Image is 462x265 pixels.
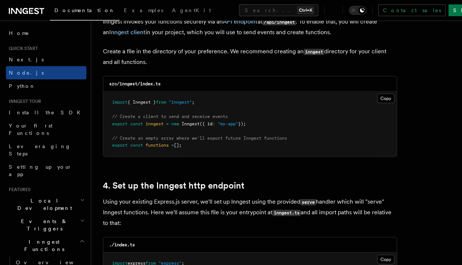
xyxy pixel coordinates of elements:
a: API endpoint [223,18,258,25]
code: ./index.ts [109,242,135,247]
span: AgentKit [172,7,211,13]
span: = [166,121,169,126]
span: Inngest tour [6,99,41,104]
span: Your first Functions [9,123,53,136]
span: Documentation [54,7,115,13]
span: Leveraging Steps [9,143,71,157]
span: const [130,121,143,126]
span: ; [192,100,194,105]
button: Inngest Functions [6,235,86,256]
span: Node.js [9,70,44,76]
span: : [212,121,215,126]
code: serve [300,199,316,205]
span: []; [174,143,182,148]
a: Next.js [6,53,86,66]
span: Inngest Functions [6,238,79,253]
button: Search...Ctrl+K [239,4,318,16]
code: inngest.ts [272,210,301,216]
span: Quick start [6,46,38,51]
span: export [112,121,128,126]
a: Node.js [6,66,86,79]
span: Home [9,29,29,37]
button: Copy [377,255,394,264]
button: Events & Triggers [6,215,86,235]
a: Documentation [50,2,119,21]
span: Inngest [182,121,200,126]
span: from [156,100,166,105]
a: Install the SDK [6,106,86,119]
a: Python [6,79,86,93]
span: ({ id [200,121,212,126]
span: }); [238,121,246,126]
kbd: Ctrl+K [297,7,314,14]
button: Local Development [6,194,86,215]
a: Leveraging Steps [6,140,86,160]
span: import [112,100,128,105]
span: "inngest" [169,100,192,105]
span: = [171,143,174,148]
span: functions [146,143,169,148]
a: Home [6,26,86,40]
a: Setting up your app [6,160,86,181]
span: // Create a client to send and receive events [112,114,228,119]
span: Features [6,187,31,193]
span: Python [9,83,36,89]
p: Inngest invokes your functions securely via an at . To enable that, you will create an in your pr... [103,17,397,37]
span: Local Development [6,197,80,212]
span: { Inngest } [128,100,156,105]
span: Events & Triggers [6,218,80,232]
p: Using your existing Express.js server, we'll set up Inngest using the provided handler which will... [103,197,397,228]
a: Your first Functions [6,119,86,140]
span: new [171,121,179,126]
span: inngest [146,121,164,126]
span: const [130,143,143,148]
span: Install the SDK [9,110,85,115]
code: src/inngest/index.ts [109,81,161,86]
code: inngest [304,49,324,55]
span: Setting up your app [9,164,72,177]
button: Copy [377,94,394,103]
span: Next.js [9,57,44,62]
a: Examples [119,2,168,20]
a: AgentKit [168,2,215,20]
a: Inngest client [109,29,146,36]
a: Contact sales [378,4,445,16]
code: /api/inngest [262,19,296,25]
p: Create a file in the directory of your preference. We recommend creating an directory for your cl... [103,46,397,67]
span: Examples [124,7,163,13]
span: export [112,143,128,148]
span: "my-app" [218,121,238,126]
span: // Create an empty array where we'll export future Inngest functions [112,136,287,141]
button: Toggle dark mode [349,6,366,15]
a: 4. Set up the Inngest http endpoint [103,180,244,191]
